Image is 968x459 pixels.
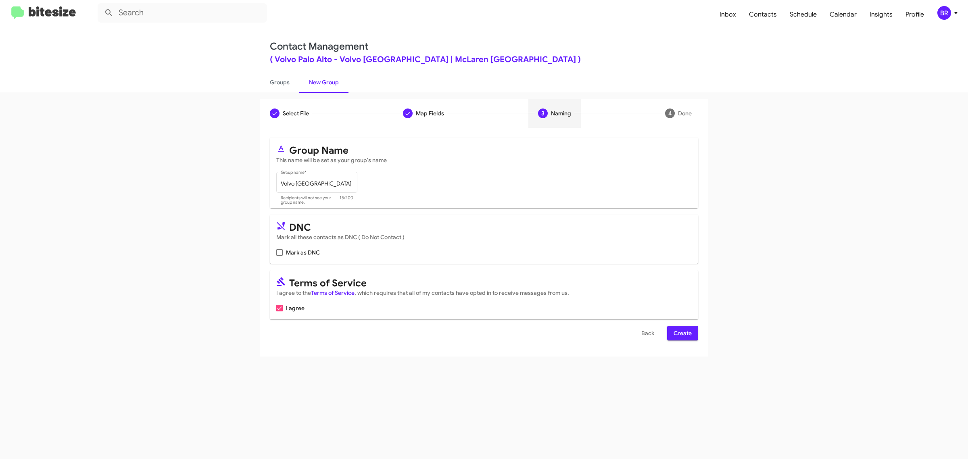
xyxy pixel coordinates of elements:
[270,40,368,52] a: Contact Management
[276,289,692,297] mat-card-subtitle: I agree to the , which requires that all of my contacts have opted in to receive messages from us.
[863,3,899,26] a: Insights
[667,326,698,340] button: Create
[286,248,320,257] span: Mark as DNC
[340,196,353,205] mat-hint: 15/200
[281,181,353,187] input: Placeholder
[311,289,355,296] a: Terms of Service
[276,277,692,287] mat-card-title: Terms of Service
[276,156,692,164] mat-card-subtitle: This name will be set as your group's name
[635,326,661,340] button: Back
[743,3,783,26] a: Contacts
[286,303,305,313] span: I agree
[937,6,951,20] div: BR
[713,3,743,26] a: Inbox
[299,72,348,93] a: New Group
[823,3,863,26] a: Calendar
[641,326,654,340] span: Back
[98,3,267,23] input: Search
[899,3,930,26] a: Profile
[281,196,336,205] mat-hint: Recipients will not see your group name.
[276,233,692,241] mat-card-subtitle: Mark all these contacts as DNC ( Do Not Contact )
[783,3,823,26] a: Schedule
[270,56,698,64] div: ( Volvo Palo Alto - Volvo [GEOGRAPHIC_DATA] | McLaren [GEOGRAPHIC_DATA] )
[276,144,692,154] mat-card-title: Group Name
[930,6,959,20] button: BR
[276,221,692,232] mat-card-title: DNC
[260,72,299,93] a: Groups
[674,326,692,340] span: Create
